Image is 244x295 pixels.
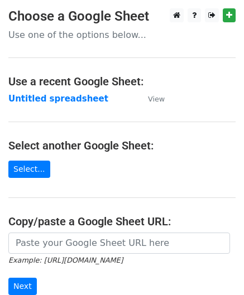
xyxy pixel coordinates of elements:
input: Next [8,278,37,295]
p: Use one of the options below... [8,29,236,41]
input: Paste your Google Sheet URL here [8,233,230,254]
small: Example: [URL][DOMAIN_NAME] [8,256,123,264]
h4: Copy/paste a Google Sheet URL: [8,215,236,228]
h4: Select another Google Sheet: [8,139,236,152]
small: View [148,95,165,103]
h4: Use a recent Google Sheet: [8,75,236,88]
a: Untitled spreadsheet [8,94,108,104]
a: Select... [8,161,50,178]
a: View [137,94,165,104]
h3: Choose a Google Sheet [8,8,236,25]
